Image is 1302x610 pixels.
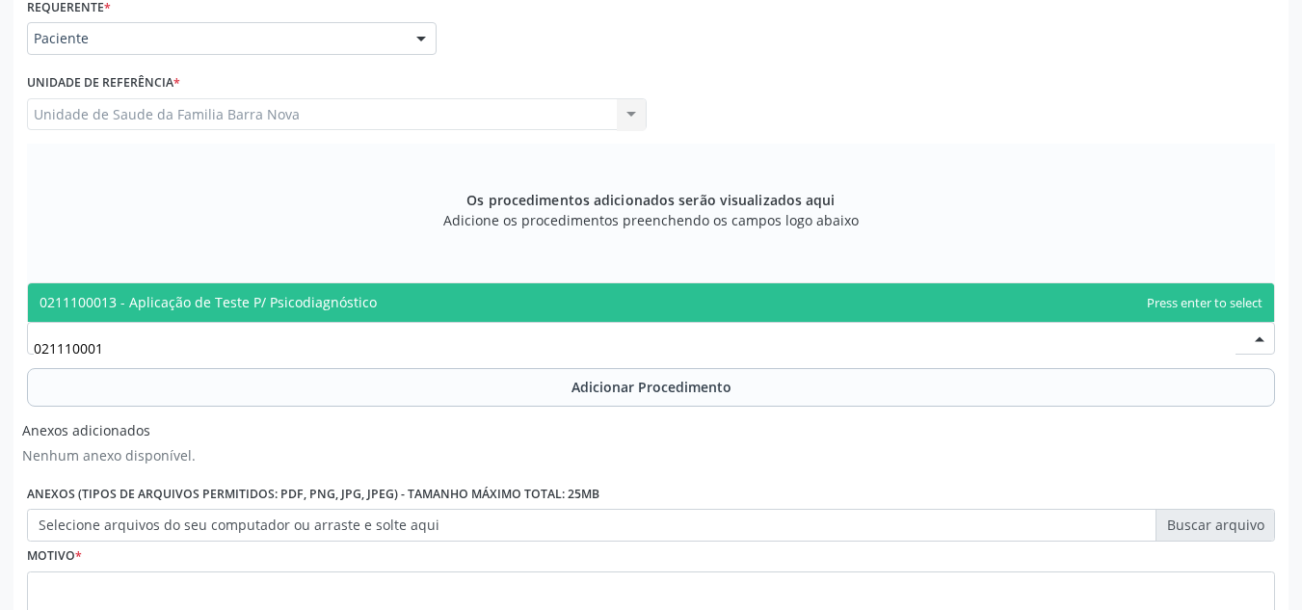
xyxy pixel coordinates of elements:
span: Adicione os procedimentos preenchendo os campos logo abaixo [443,210,859,230]
label: Unidade de referência [27,68,180,98]
h6: Anexos adicionados [22,423,196,439]
span: 0211100013 - Aplicação de Teste P/ Psicodiagnóstico [40,293,377,311]
span: Paciente [34,29,397,48]
p: Nenhum anexo disponível. [22,445,196,465]
label: Anexos (Tipos de arquivos permitidos: PDF, PNG, JPG, JPEG) - Tamanho máximo total: 25MB [27,479,599,509]
label: Motivo [27,542,82,571]
span: Adicionar Procedimento [571,377,731,397]
span: Os procedimentos adicionados serão visualizados aqui [466,190,835,210]
button: Adicionar Procedimento [27,368,1275,407]
input: Buscar por procedimento [34,329,1236,367]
